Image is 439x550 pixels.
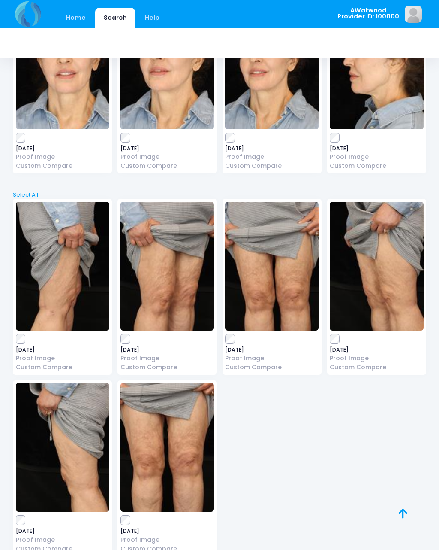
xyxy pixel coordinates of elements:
[225,0,319,129] img: image
[16,354,109,363] a: Proof Image
[16,535,109,544] a: Proof Image
[16,383,109,512] img: image
[120,152,214,161] a: Proof Image
[330,202,423,331] img: image
[16,152,109,161] a: Proof Image
[137,8,168,28] a: Help
[330,354,423,363] a: Proof Image
[16,529,109,534] span: [DATE]
[120,383,214,512] img: image
[337,7,399,20] span: AWatwood Provider ID: 100000
[330,146,423,151] span: [DATE]
[330,347,423,352] span: [DATE]
[120,202,214,331] img: image
[120,363,214,372] a: Custom Compare
[225,161,319,170] a: Custom Compare
[10,191,429,199] a: Select All
[330,363,423,372] a: Custom Compare
[16,202,109,331] img: image
[225,152,319,161] a: Proof Image
[330,161,423,170] a: Custom Compare
[16,146,109,151] span: [DATE]
[120,354,214,363] a: Proof Image
[120,146,214,151] span: [DATE]
[16,347,109,352] span: [DATE]
[16,363,109,372] a: Custom Compare
[57,8,94,28] a: Home
[225,146,319,151] span: [DATE]
[225,363,319,372] a: Custom Compare
[120,535,214,544] a: Proof Image
[16,161,109,170] a: Custom Compare
[120,529,214,534] span: [DATE]
[16,0,109,129] img: image
[120,0,214,129] img: image
[120,161,214,170] a: Custom Compare
[225,202,319,331] img: image
[330,152,423,161] a: Proof Image
[120,347,214,352] span: [DATE]
[330,0,423,129] img: image
[405,6,422,23] img: image
[225,347,319,352] span: [DATE]
[225,354,319,363] a: Proof Image
[95,8,135,28] a: Search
